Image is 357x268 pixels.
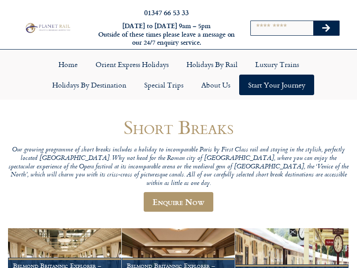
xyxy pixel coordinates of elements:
[50,54,87,75] a: Home
[4,54,353,95] nav: Menu
[239,75,314,95] a: Start your Journey
[24,22,71,33] img: Planet Rail Train Holidays Logo
[135,75,192,95] a: Special Trips
[144,192,213,212] a: Enquire Now
[192,75,239,95] a: About Us
[8,117,349,138] h1: Short Breaks
[178,54,246,75] a: Holidays by Rail
[8,146,349,188] p: Our growing programme of short breaks includes a holiday to incomparable Paris by First Class rai...
[87,54,178,75] a: Orient Express Holidays
[97,22,236,47] h6: [DATE] to [DATE] 9am – 5pm Outside of these times please leave a message on our 24/7 enquiry serv...
[144,7,189,17] a: 01347 66 53 33
[246,54,308,75] a: Luxury Trains
[313,21,339,35] button: Search
[43,75,135,95] a: Holidays by Destination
